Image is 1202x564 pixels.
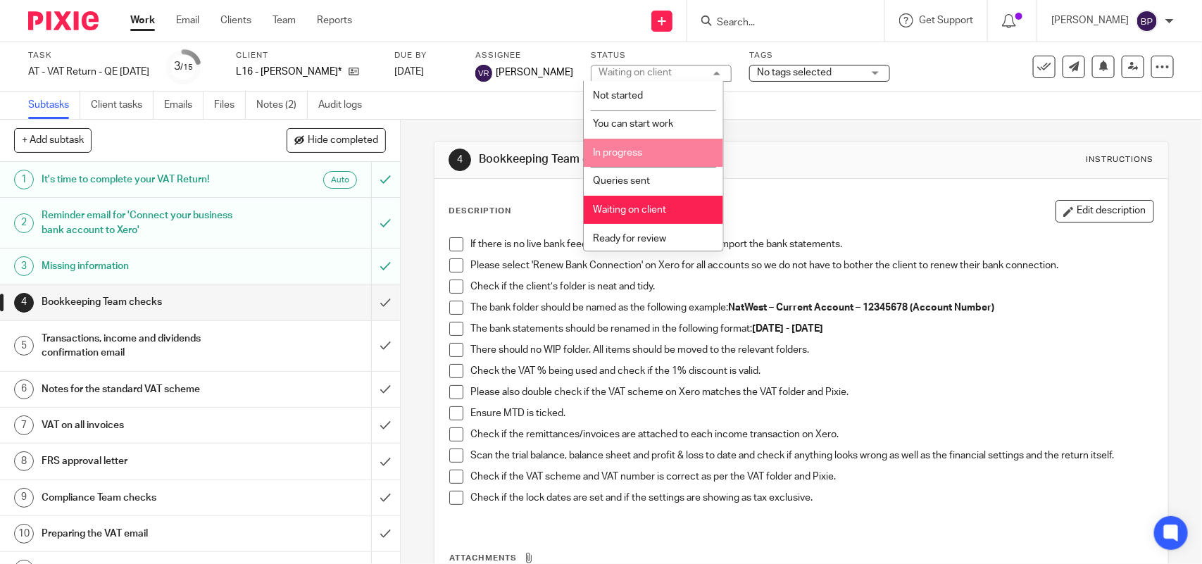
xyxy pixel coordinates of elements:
[470,385,1153,399] p: Please also double check if the VAT scheme on Xero matches the VAT folder and Pixie.
[757,68,832,77] span: No tags selected
[1056,200,1154,223] button: Edit description
[287,128,386,152] button: Hide completed
[42,169,252,190] h1: It's time to complete your VAT Return!
[14,488,34,508] div: 9
[14,170,34,189] div: 1
[1051,13,1129,27] p: [PERSON_NAME]
[449,206,511,217] p: Description
[28,92,80,119] a: Subtasks
[470,322,1153,336] p: The bank statements should be renamed in the following format:
[14,293,34,313] div: 4
[42,379,252,400] h1: Notes for the standard VAT scheme
[919,15,973,25] span: Get Support
[599,68,672,77] div: Waiting on client
[14,524,34,544] div: 10
[449,554,517,562] span: Attachments
[470,343,1153,357] p: There should no WIP folder. All items should be moved to the relevant folders.
[593,205,666,215] span: Waiting on client
[42,415,252,436] h1: VAT on all invoices
[496,65,573,80] span: [PERSON_NAME]
[470,280,1153,294] p: Check if the client’s folder is neat and tidy.
[256,92,308,119] a: Notes (2)
[317,13,352,27] a: Reports
[91,92,154,119] a: Client tasks
[42,487,252,508] h1: Compliance Team checks
[42,328,252,364] h1: Transactions, income and dividends confirmation email
[470,406,1153,420] p: Ensure MTD is ticked.
[236,65,342,79] p: L16 - [PERSON_NAME]*
[14,128,92,152] button: + Add subtask
[42,256,252,277] h1: Missing information
[42,292,252,313] h1: Bookkeeping Team checks
[470,258,1153,272] p: Please select 'Renew Bank Connection' on Xero for all accounts so we do not have to bother the cl...
[475,65,492,82] img: svg%3E
[14,451,34,471] div: 8
[42,523,252,544] h1: Preparing the VAT email
[470,449,1153,463] p: Scan the trial balance, balance sheet and profit & loss to date and check if anything looks wrong...
[42,451,252,472] h1: FRS approval letter
[181,63,194,71] small: /15
[14,213,34,233] div: 2
[176,13,199,27] a: Email
[470,470,1153,484] p: Check if the VAT scheme and VAT number is correct as per the VAT folder and Pixie.
[273,13,296,27] a: Team
[593,234,666,244] span: Ready for review
[14,336,34,356] div: 5
[715,17,842,30] input: Search
[470,491,1153,505] p: Check if the lock dates are set and if the settings are showing as tax exclusive.
[593,91,643,101] span: Not started
[308,135,378,146] span: Hide completed
[28,11,99,30] img: Pixie
[593,119,673,129] span: You can start work
[1136,10,1158,32] img: svg%3E
[728,303,994,313] strong: NatWest – Current Account – 12345678 (Account Number)
[28,65,149,79] div: AT - VAT Return - QE [DATE]
[479,152,832,167] h1: Bookkeeping Team checks
[470,364,1153,378] p: Check the VAT % being used and check if the 1% discount is valid.
[175,58,194,75] div: 3
[14,256,34,276] div: 3
[214,92,246,119] a: Files
[470,427,1153,441] p: Check if the remittances/invoices are attached to each income transaction on Xero.
[470,301,1153,315] p: The bank folder should be named as the following example:
[593,148,642,158] span: In progress
[28,65,149,79] div: AT - VAT Return - QE 31-08-2025
[749,50,890,61] label: Tags
[164,92,204,119] a: Emails
[14,415,34,435] div: 7
[323,171,357,189] div: Auto
[591,50,732,61] label: Status
[752,324,823,334] strong: [DATE] - [DATE]
[42,205,252,241] h1: Reminder email for 'Connect your business bank account to Xero'
[28,50,149,61] label: Task
[130,13,155,27] a: Work
[470,237,1153,251] p: If there is no live bank feed on Xero, you will only need to import the bank statements.
[475,50,573,61] label: Assignee
[14,380,34,399] div: 6
[1087,154,1154,165] div: Instructions
[318,92,373,119] a: Audit logs
[236,50,377,61] label: Client
[220,13,251,27] a: Clients
[394,50,458,61] label: Due by
[449,149,471,171] div: 4
[394,67,424,77] span: [DATE]
[593,176,650,186] span: Queries sent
